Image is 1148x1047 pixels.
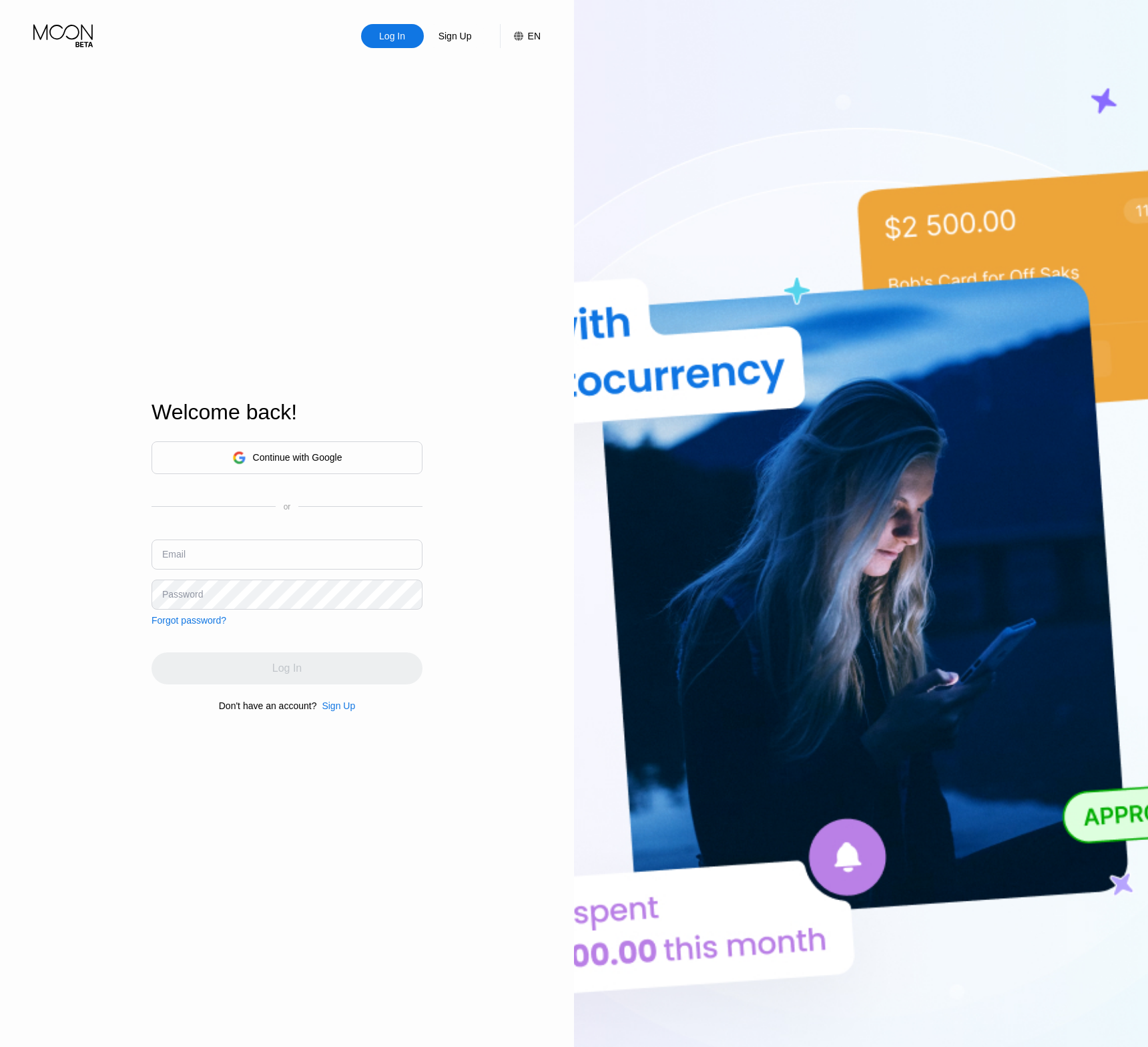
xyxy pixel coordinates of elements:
div: Log In [378,29,406,43]
div: Welcome back! [152,400,422,425]
div: Log In [361,24,424,48]
div: Sign Up [437,29,473,43]
div: Email [162,549,186,560]
div: EN [500,24,541,48]
div: Sign Up [322,700,355,711]
div: Forgot password? [152,615,226,626]
div: Continue with Google [152,441,422,474]
div: Continue with Google [253,452,342,463]
div: Sign Up [424,24,487,48]
div: or [284,502,291,511]
div: Sign Up [316,700,355,711]
div: Don't have an account? [219,700,317,711]
div: EN [528,31,541,41]
div: Password [162,589,203,600]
